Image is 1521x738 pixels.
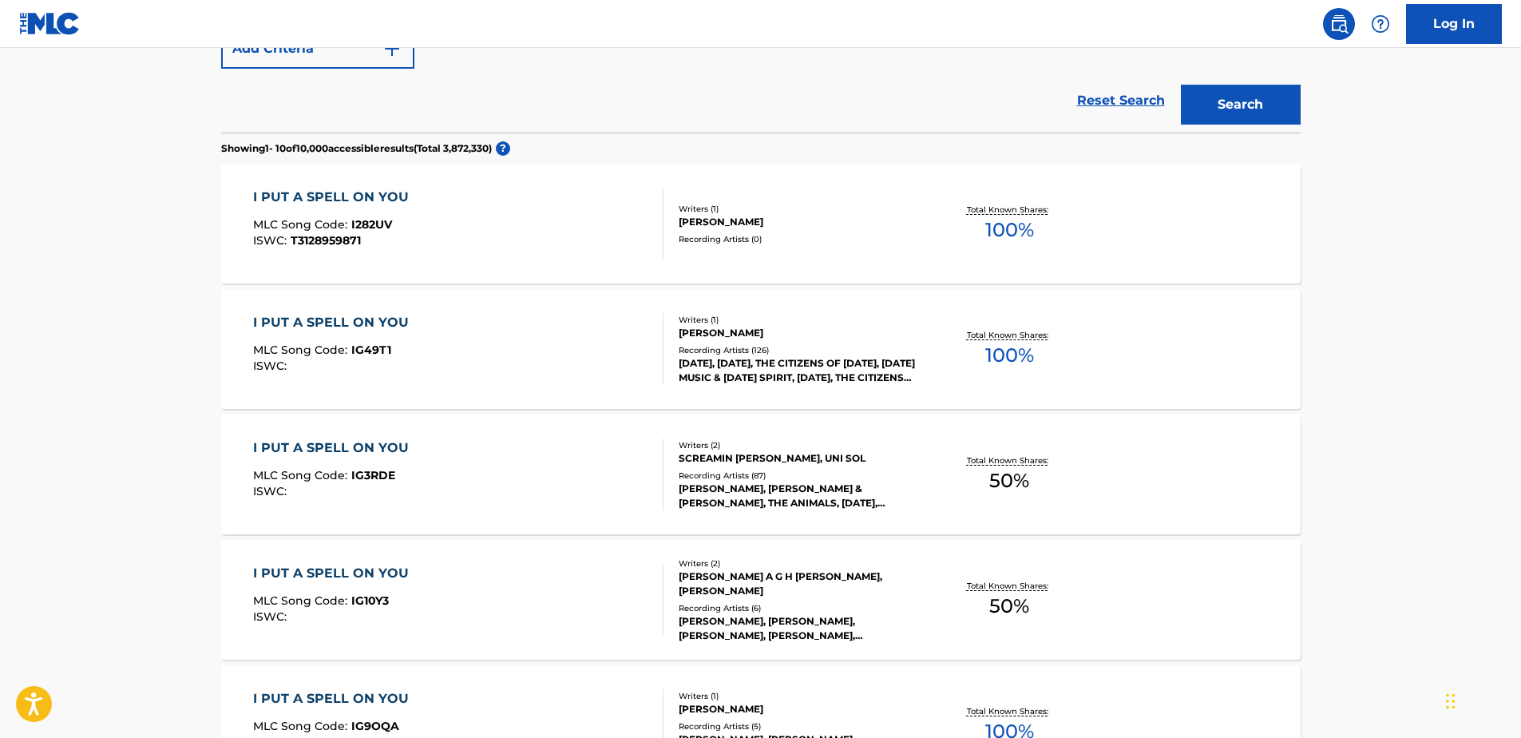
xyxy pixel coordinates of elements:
div: Writers ( 2 ) [679,439,920,451]
p: Total Known Shares: [967,454,1052,466]
span: ISWC : [253,359,291,373]
p: Total Known Shares: [967,705,1052,717]
span: T3128959871 [291,233,361,248]
div: SCREAMIN [PERSON_NAME], UNI SOL [679,451,920,466]
div: I PUT A SPELL ON YOU [253,313,417,332]
span: 100 % [985,216,1034,244]
span: IG9OQA [351,719,399,733]
a: Log In [1406,4,1502,44]
div: Recording Artists ( 6 ) [679,602,920,614]
div: Writers ( 2 ) [679,557,920,569]
a: I PUT A SPELL ON YOUMLC Song Code:IG3RDEISWC:Writers (2)SCREAMIN [PERSON_NAME], UNI SOLRecording ... [221,415,1301,534]
p: Total Known Shares: [967,580,1052,592]
div: Recording Artists ( 126 ) [679,344,920,356]
div: Writers ( 1 ) [679,203,920,215]
button: Search [1181,85,1301,125]
div: [PERSON_NAME] [679,326,920,340]
div: Writers ( 1 ) [679,690,920,702]
span: 50 % [989,466,1029,495]
span: I282UV [351,217,392,232]
span: ISWC : [253,609,291,624]
div: [PERSON_NAME] [679,215,920,229]
span: MLC Song Code : [253,468,351,482]
a: Reset Search [1069,83,1173,118]
div: [PERSON_NAME] [679,702,920,716]
p: Total Known Shares: [967,204,1052,216]
p: Total Known Shares: [967,329,1052,341]
a: I PUT A SPELL ON YOUMLC Song Code:I282UVISWC:T3128959871Writers (1)[PERSON_NAME]Recording Artists... [221,164,1301,284]
span: IG49T1 [351,343,391,357]
div: Recording Artists ( 87 ) [679,470,920,482]
span: MLC Song Code : [253,719,351,733]
span: MLC Song Code : [253,593,351,608]
span: ISWC : [253,233,291,248]
span: 50 % [989,592,1029,621]
a: I PUT A SPELL ON YOUMLC Song Code:IG10Y3ISWC:Writers (2)[PERSON_NAME] A G H [PERSON_NAME], [PERSO... [221,540,1301,660]
span: MLC Song Code : [253,343,351,357]
div: [PERSON_NAME] A G H [PERSON_NAME], [PERSON_NAME] [679,569,920,598]
a: Public Search [1323,8,1355,40]
span: IG10Y3 [351,593,389,608]
div: I PUT A SPELL ON YOU [253,438,417,458]
img: 9d2ae6d4665cec9f34b9.svg [382,39,402,58]
div: [PERSON_NAME], [PERSON_NAME], [PERSON_NAME], [PERSON_NAME], [PERSON_NAME], [PERSON_NAME],[PERSON_... [679,614,920,643]
div: [PERSON_NAME], [PERSON_NAME] & [PERSON_NAME], THE ANIMALS, [DATE], [PERSON_NAME], [PERSON_NAME] &... [679,482,920,510]
img: MLC Logo [19,12,81,35]
div: Writers ( 1 ) [679,314,920,326]
a: I PUT A SPELL ON YOUMLC Song Code:IG49T1ISWC:Writers (1)[PERSON_NAME]Recording Artists (126)[DATE... [221,289,1301,409]
span: ISWC : [253,484,291,498]
div: I PUT A SPELL ON YOU [253,689,417,708]
div: Recording Artists ( 5 ) [679,720,920,732]
div: Help [1365,8,1396,40]
div: [DATE], [DATE], THE CITIZENS OF [DATE], [DATE] MUSIC & [DATE] SPIRIT, [DATE], THE CITIZENS OF [DATE] [679,356,920,385]
span: 100 % [985,341,1034,370]
button: Add Criteria [221,29,414,69]
div: I PUT A SPELL ON YOU [253,564,417,583]
p: Showing 1 - 10 of 10,000 accessible results (Total 3,872,330 ) [221,141,492,156]
div: Drag [1446,677,1456,725]
span: MLC Song Code : [253,217,351,232]
img: help [1371,14,1390,34]
div: Recording Artists ( 0 ) [679,233,920,245]
img: search [1329,14,1349,34]
span: ? [496,141,510,156]
span: IG3RDE [351,468,395,482]
iframe: Chat Widget [1441,661,1521,738]
div: I PUT A SPELL ON YOU [253,188,417,207]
